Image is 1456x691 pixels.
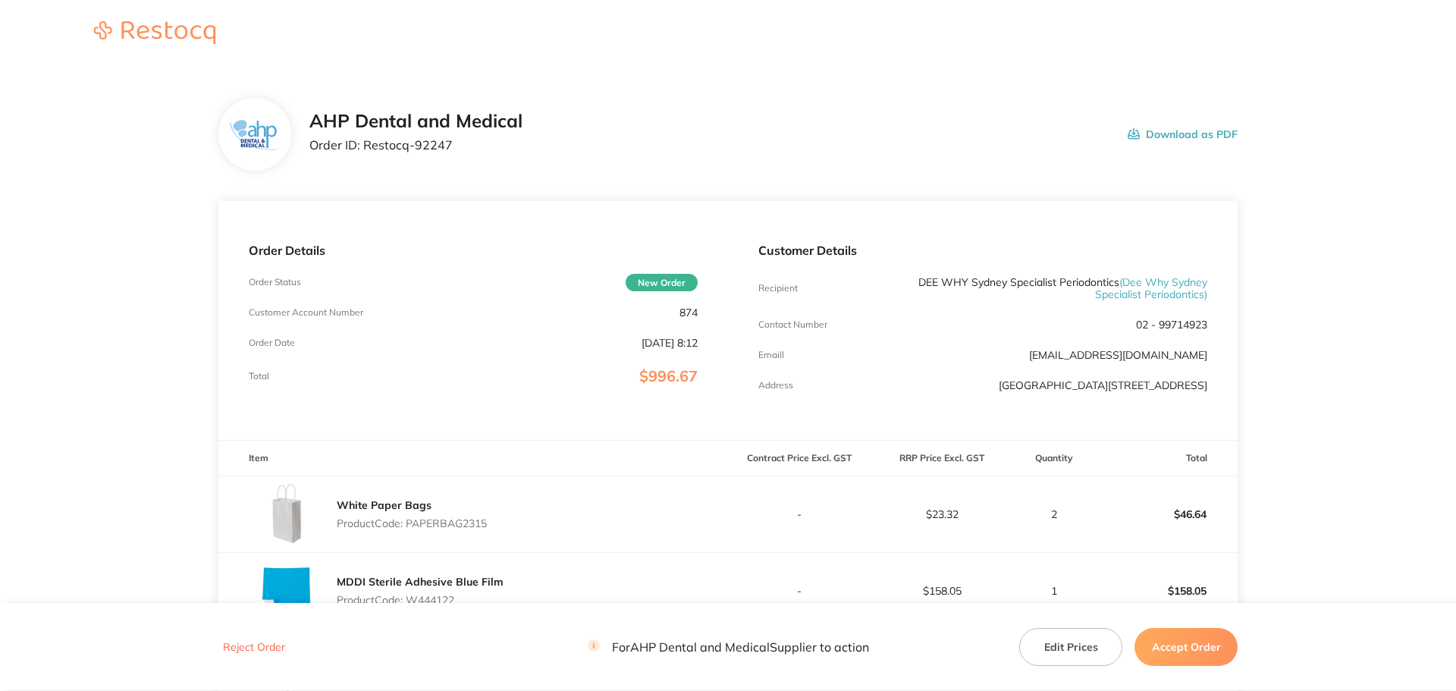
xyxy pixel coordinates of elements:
button: Download as PDF [1128,111,1238,158]
p: Customer Account Number [249,307,363,318]
a: White Paper Bags [337,498,431,512]
a: [EMAIL_ADDRESS][DOMAIN_NAME] [1029,348,1207,362]
p: Contact Number [758,319,827,330]
p: Total [249,371,269,382]
p: $46.64 [1096,496,1237,532]
img: ZjN5bDlnNQ [230,120,279,149]
p: - [729,508,870,520]
p: 2 [1014,508,1094,520]
th: Contract Price Excl. GST [728,441,871,476]
img: Restocq logo [79,21,231,44]
th: Total [1095,441,1238,476]
p: 874 [679,306,698,319]
a: Restocq logo [79,21,231,46]
span: $996.67 [639,366,698,385]
p: Recipient [758,283,798,294]
p: [GEOGRAPHIC_DATA][STREET_ADDRESS] [999,379,1207,391]
p: - [729,585,870,597]
span: ( Dee Why Sydney Specialist Periodontics ) [1095,275,1207,301]
p: Emaill [758,350,784,360]
button: Accept Order [1134,628,1238,666]
p: Product Code: PAPERBAG2315 [337,517,487,529]
p: Order ID: Restocq- 92247 [309,138,522,152]
p: Order Status [249,277,301,287]
p: 02 - 99714923 [1136,319,1207,331]
p: $158.05 [1096,573,1237,609]
p: Product Code: W444122 [337,594,504,606]
th: RRP Price Excl. GST [871,441,1013,476]
p: $23.32 [871,508,1012,520]
p: $158.05 [871,585,1012,597]
p: [DATE] 8:12 [642,337,698,349]
p: Customer Details [758,243,1207,257]
span: New Order [626,274,698,291]
p: Address [758,380,793,391]
p: DEE WHY Sydney Specialist Periodontics [908,276,1207,300]
h2: AHP Dental and Medical [309,111,522,132]
a: MDDI Sterile Adhesive Blue Film [337,575,504,589]
p: Order Date [249,338,295,348]
p: Order Details [249,243,698,257]
th: Item [218,441,728,476]
p: For AHP Dental and Medical Supplier to action [588,640,869,655]
img: MDdxZXphNw [249,476,325,552]
button: Edit Prices [1019,628,1122,666]
th: Quantity [1013,441,1095,476]
p: 1 [1014,585,1094,597]
img: eXExbWd4NA [249,553,325,629]
button: Reject Order [218,641,290,655]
